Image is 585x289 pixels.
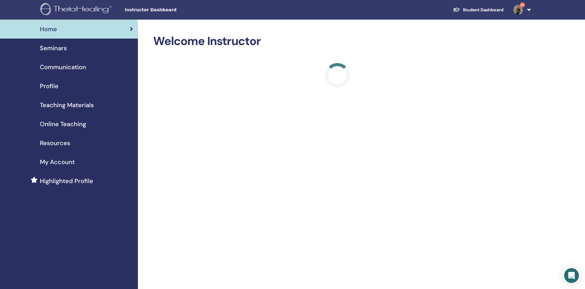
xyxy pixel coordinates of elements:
[564,268,579,283] div: Open Intercom Messenger
[40,100,94,110] span: Teaching Materials
[448,4,508,16] a: Student Dashboard
[40,24,57,34] span: Home
[40,157,75,167] span: My Account
[40,138,70,148] span: Resources
[153,34,522,48] h2: Welcome Instructor
[513,5,523,15] img: default.jpg
[40,62,86,72] span: Communication
[453,7,460,12] img: graduation-cap-white.svg
[40,43,67,53] span: Seminars
[40,3,114,17] img: logo.png
[40,81,59,91] span: Profile
[125,7,217,13] span: Instructor Dashboard
[40,176,93,186] span: Highlighted Profile
[40,119,86,129] span: Online Teaching
[520,2,525,7] span: 9+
